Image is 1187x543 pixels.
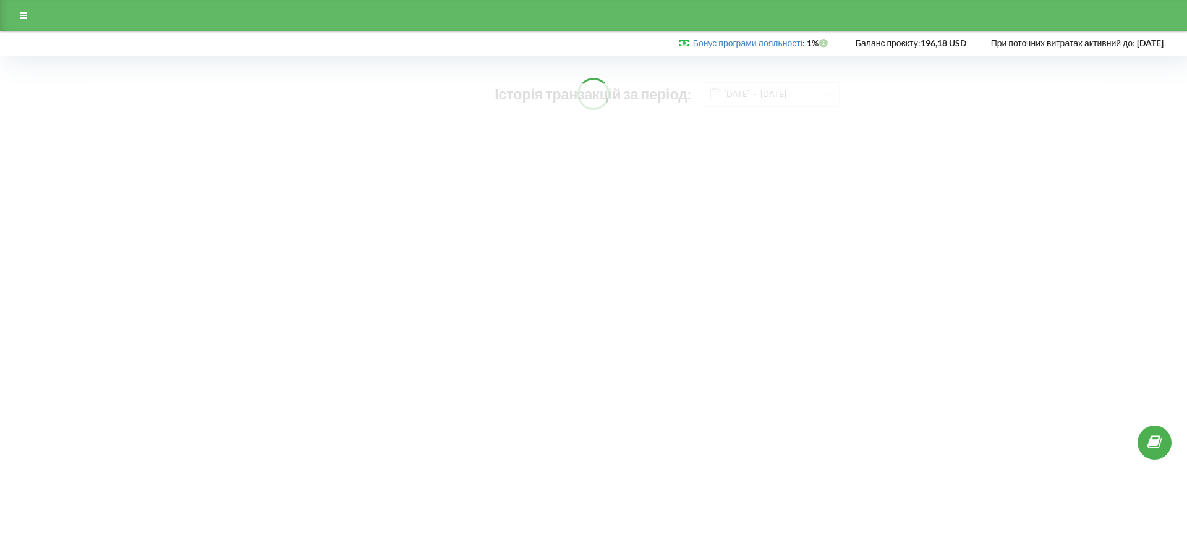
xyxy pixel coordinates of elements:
strong: [DATE] [1137,38,1164,48]
span: : [693,38,805,48]
span: При поточних витратах активний до: [991,38,1135,48]
span: Баланс проєкту: [856,38,921,48]
a: Бонус програми лояльності [693,38,802,48]
strong: 1% [807,38,831,48]
strong: 196,18 USD [921,38,966,48]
